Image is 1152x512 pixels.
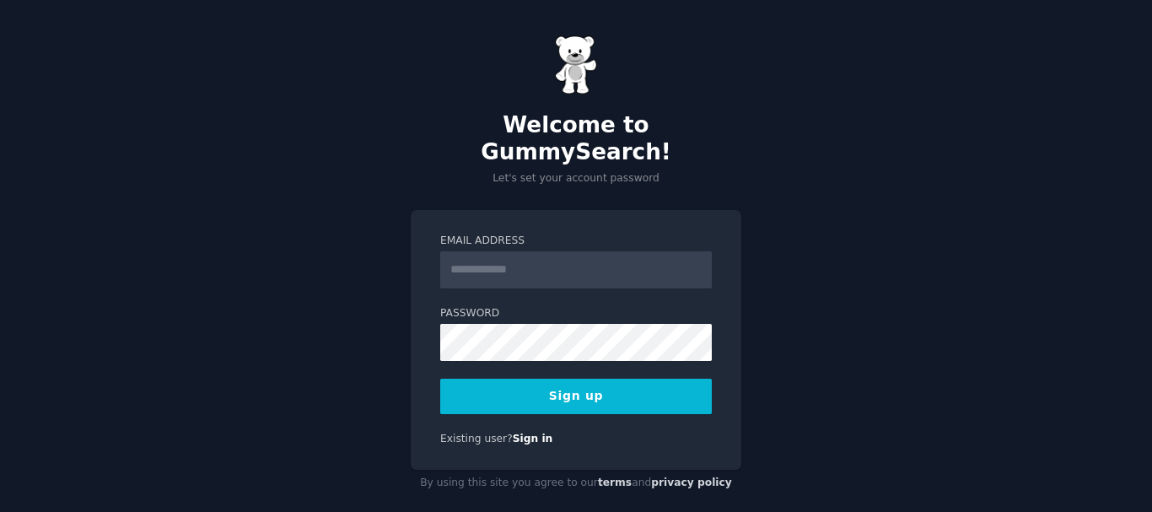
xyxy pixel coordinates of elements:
img: Gummy Bear [555,35,597,94]
a: privacy policy [651,477,732,488]
span: Existing user? [440,433,513,445]
h2: Welcome to GummySearch! [411,112,741,165]
a: terms [598,477,632,488]
button: Sign up [440,379,712,414]
a: Sign in [513,433,553,445]
p: Let's set your account password [411,171,741,186]
div: By using this site you agree to our and [411,470,741,497]
label: Password [440,306,712,321]
label: Email Address [440,234,712,249]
